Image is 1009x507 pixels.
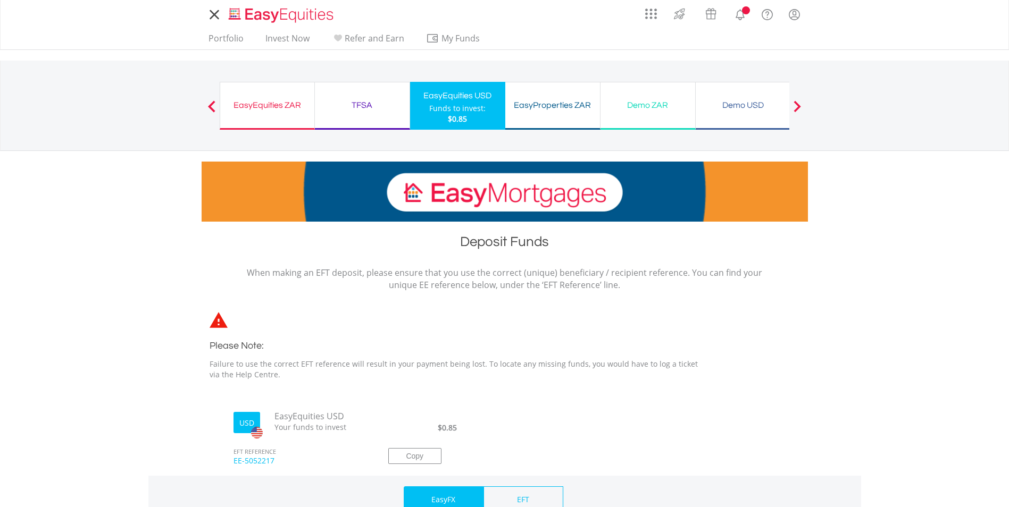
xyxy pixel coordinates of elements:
[638,3,664,20] a: AppsGrid
[645,8,657,20] img: grid-menu-icon.svg
[266,410,373,422] span: EasyEquities USD
[438,422,457,433] span: $0.85
[671,5,688,22] img: thrive-v2.svg
[781,3,808,26] a: My Profile
[517,494,529,505] p: EFT
[416,88,499,103] div: EasyEquities USD
[227,6,338,24] img: EasyEquities_Logo.png
[202,232,808,256] h1: Deposit Funds
[202,162,808,222] img: EasyMortage Promotion Banner
[345,32,404,44] span: Refer and Earn
[210,359,710,380] p: Failure to use the correct EFT reference will result in your payment being lost. To locate any mi...
[224,3,338,24] a: Home page
[210,339,710,353] h3: Please Note:
[754,3,781,24] a: FAQ's and Support
[727,3,754,24] a: Notifications
[239,418,254,428] label: USD
[607,98,689,113] div: Demo ZAR
[702,5,720,22] img: vouchers-v2.svg
[448,114,467,124] span: $0.85
[388,448,441,464] button: Copy
[204,33,248,49] a: Portfolio
[266,422,373,433] span: Your funds to invest
[429,103,486,114] div: Funds to invest:
[512,98,594,113] div: EasyProperties ZAR
[321,98,403,113] div: TFSA
[201,106,222,116] button: Previous
[227,98,308,113] div: EasyEquities ZAR
[702,98,784,113] div: Demo USD
[226,433,372,456] span: EFT REFERENCE
[327,33,408,49] a: Refer and Earn
[261,33,314,49] a: Invest Now
[431,494,455,505] p: EasyFX
[426,31,496,45] span: My Funds
[787,106,808,116] button: Next
[210,312,228,328] img: statements-icon-error-satrix.svg
[247,267,763,291] p: When making an EFT deposit, please ensure that you use the correct (unique) beneficiary / recipie...
[695,3,727,22] a: Vouchers
[226,455,372,476] span: EE-5052217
